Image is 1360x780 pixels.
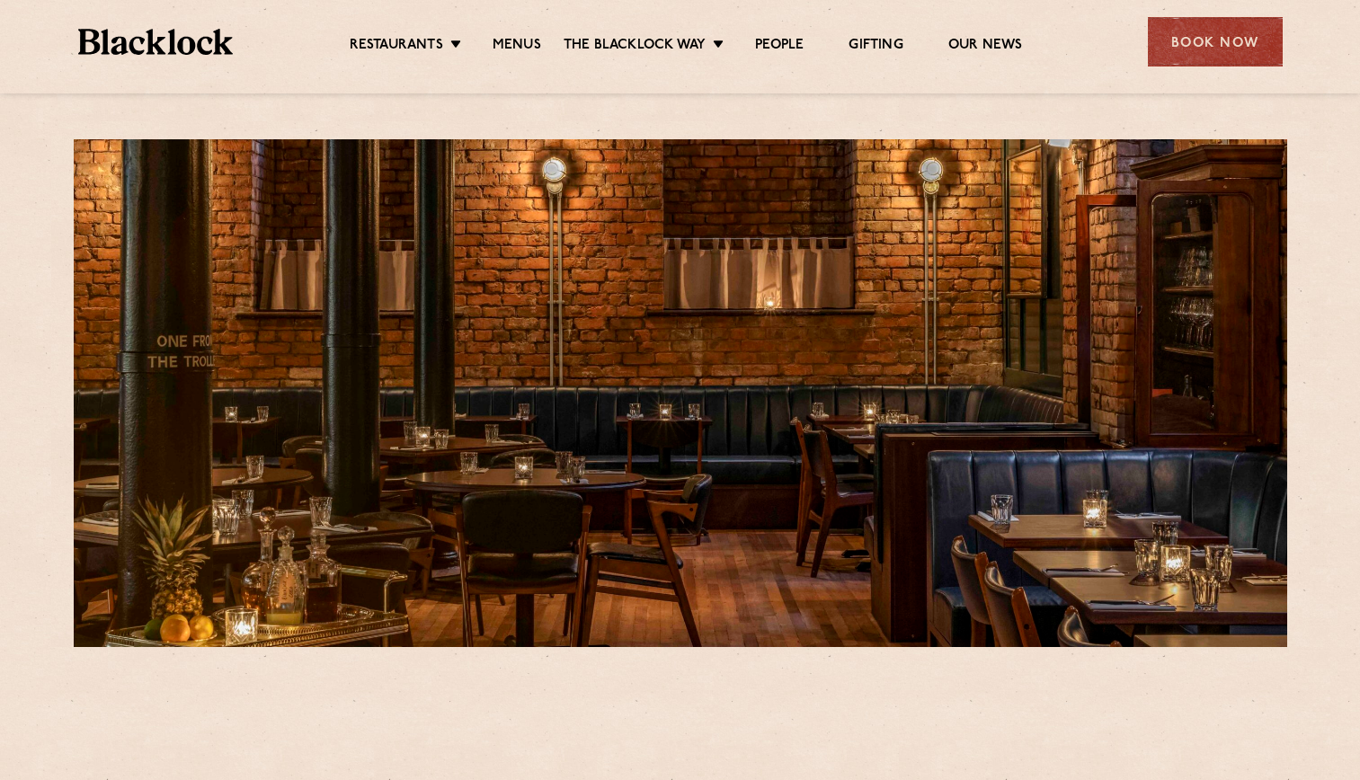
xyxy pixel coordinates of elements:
[78,29,234,55] img: BL_Textured_Logo-footer-cropped.svg
[948,37,1023,57] a: Our News
[350,37,443,57] a: Restaurants
[493,37,541,57] a: Menus
[564,37,706,57] a: The Blacklock Way
[755,37,804,57] a: People
[849,37,902,57] a: Gifting
[1148,17,1283,66] div: Book Now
